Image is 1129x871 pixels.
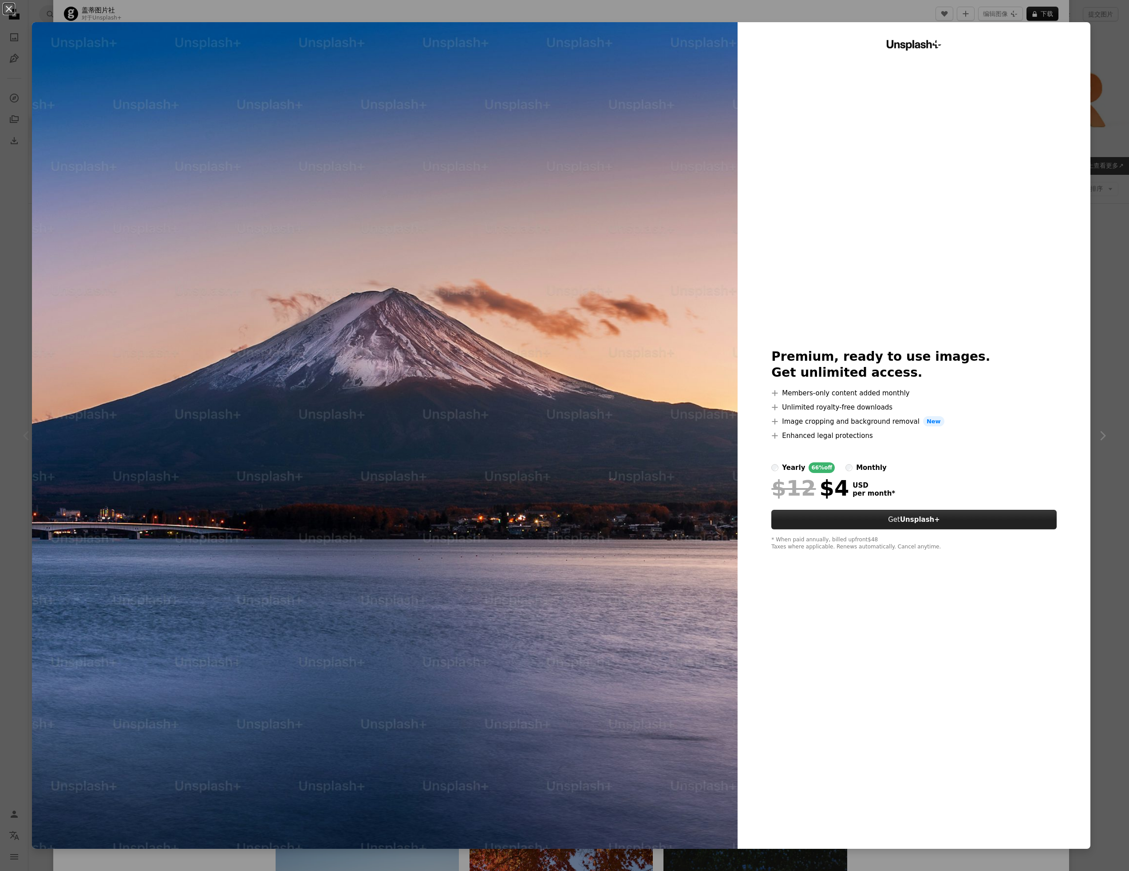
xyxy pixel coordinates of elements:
[771,510,1056,529] button: GetUnsplash+
[853,489,895,497] span: per month *
[771,388,1056,398] li: Members-only content added monthly
[771,477,816,500] span: $12
[771,430,1056,441] li: Enhanced legal protections
[856,462,887,473] div: monthly
[771,402,1056,413] li: Unlimited royalty-free downloads
[771,464,778,471] input: yearly66%off
[845,464,853,471] input: monthly
[771,349,1056,381] h2: Premium, ready to use images. Get unlimited access.
[771,477,849,500] div: $4
[900,516,940,524] strong: Unsplash+
[771,416,1056,427] li: Image cropping and background removal
[809,462,835,473] div: 66% off
[771,536,1056,551] div: * When paid annually, billed upfront $48 Taxes where applicable. Renews automatically. Cancel any...
[782,462,805,473] div: yearly
[923,416,944,427] span: New
[853,481,895,489] span: USD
